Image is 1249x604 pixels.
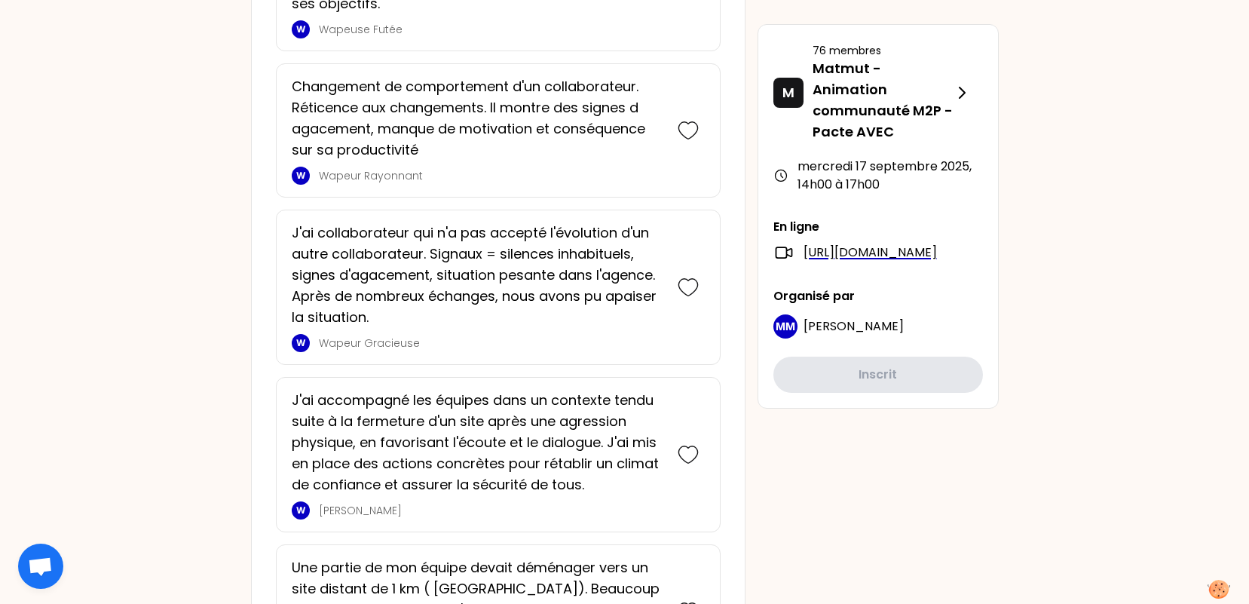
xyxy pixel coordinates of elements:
p: MM [776,319,795,334]
p: [PERSON_NAME] [319,503,663,518]
p: 76 membres [813,43,953,58]
p: Wapeur Rayonnant [319,168,663,183]
p: W [296,170,305,182]
p: Matmut - Animation communauté M2P - Pacte AVEC [813,58,953,143]
p: En ligne [773,218,983,236]
p: W [296,23,305,35]
p: M [782,82,794,103]
p: Wapeuse Futée [319,22,663,37]
div: Ouvrir le chat [18,544,63,589]
p: Changement de comportement d'un collaborateur. Réticence aux changements. Il montre des signes d ... [292,76,663,161]
a: [URL][DOMAIN_NAME] [804,244,937,262]
p: Wapeur Gracieuse [319,336,663,351]
p: J'ai collaborateur qui n'a pas accepté l'évolution d'un autre collaborateur. Signaux = silences i... [292,222,663,328]
p: J'ai accompagné les équipes dans un contexte tendu suite à la fermeture d'un site après une agres... [292,390,663,495]
p: Organisé par [773,287,983,305]
p: W [296,337,305,349]
div: mercredi 17 septembre 2025 , 14h00 à 17h00 [773,158,983,194]
button: Inscrit [773,357,983,393]
span: [PERSON_NAME] [804,317,904,335]
p: W [296,504,305,517]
